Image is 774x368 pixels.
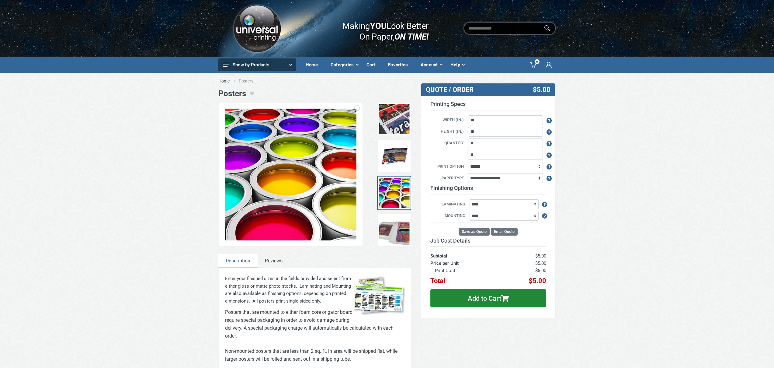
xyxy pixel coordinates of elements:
[225,275,405,305] div: Enter your finished sizes in the fields provided and select from either gloss or matte photo stoc...
[430,274,502,285] th: Total
[218,78,230,84] a: Home
[533,86,550,94] span: $5.00
[446,58,468,71] div: Help
[384,57,416,73] a: Favorites
[430,201,469,208] label: Laminating
[331,15,429,42] div: Making Look Better On Paper,
[301,58,326,71] div: Home
[430,101,546,110] h3: Printing Specs
[231,3,283,54] img: Logo.png
[379,141,409,171] img: Stihl Banners
[535,261,546,266] span: $5.00
[529,277,546,285] span: $5.00
[377,139,411,173] a: Stihl Banners
[218,254,258,268] a: Description
[225,308,405,363] div: Posters that are mounted to either foam core or gator board require special packaging in order to...
[426,86,506,94] h3: QUOTE / ORDER
[370,21,387,31] b: YOU
[491,228,518,236] button: Email Quote
[416,58,446,71] div: Account
[394,31,429,42] i: ON TIME!
[379,104,409,134] img: Posters
[459,228,490,236] button: Save as Quote
[384,58,416,71] div: Favorites
[426,140,467,147] label: Quantity
[239,78,262,84] li: Posters
[225,109,356,240] img: Colors
[430,247,502,260] th: Subtotal
[379,178,409,208] img: Colors
[377,213,411,247] a: Baners
[225,347,405,363] p: Non-mounted posters that are less than 2 sq. ft. in area will be shipped flat, while larger poste...
[535,268,546,273] span: $5.00
[430,289,546,307] button: Add to Cart
[379,215,409,245] img: Baners
[430,213,469,219] label: Mounting
[426,128,467,135] label: Height (in.)
[430,185,546,195] h3: Finishing Options
[377,176,411,210] a: Colors
[362,58,384,71] div: Cart
[426,163,467,170] label: Print Option
[326,58,362,71] div: Categories
[258,254,290,268] a: Reviews
[218,58,296,71] button: Show by Products
[430,237,546,244] h3: Job Cost Details
[426,117,467,124] label: Width (in.)
[430,260,502,267] th: Price per Unit
[430,267,502,274] th: Print Cost
[301,57,326,73] a: Home
[535,59,540,64] span: 0
[377,102,411,136] a: Posters
[362,57,384,73] a: Cart
[426,175,467,182] label: Paper Type
[526,57,541,73] a: 0
[218,78,556,84] nav: breadcrumb
[218,89,246,98] h1: Posters
[535,253,546,259] span: $5.00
